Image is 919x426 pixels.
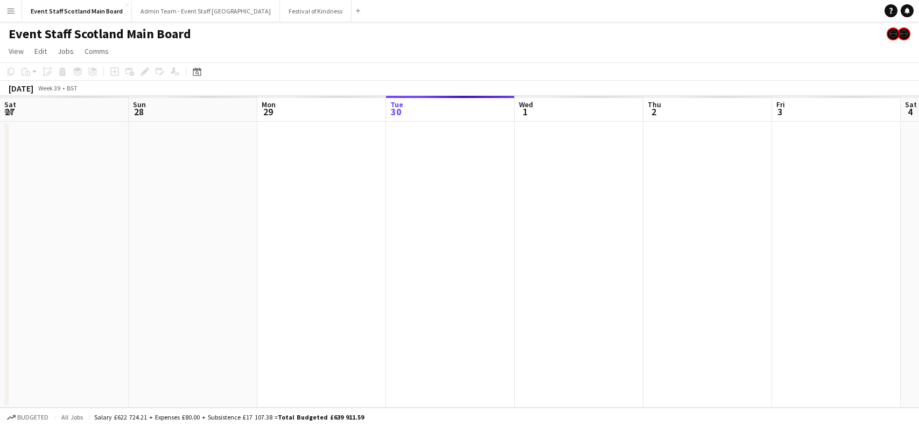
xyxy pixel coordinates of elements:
button: Event Staff Scotland Main Board [22,1,132,22]
span: Budgeted [17,414,48,421]
span: 30 [389,106,403,118]
div: [DATE] [9,83,33,94]
span: 2 [646,106,661,118]
span: Week 39 [36,84,62,92]
span: 4 [903,106,917,118]
span: Sat [4,100,16,109]
a: Edit [30,44,51,58]
div: BST [67,84,78,92]
a: Jobs [53,44,78,58]
button: Festival of Kindness [280,1,352,22]
button: Budgeted [5,411,50,423]
div: Salary £622 724.21 + Expenses £80.00 + Subsistence £17 107.38 = [94,413,364,421]
span: All jobs [59,413,85,421]
a: View [4,44,28,58]
span: 3 [775,106,785,118]
span: 27 [3,106,16,118]
app-user-avatar: Event Staff Scotland [887,27,900,40]
span: Edit [34,46,47,56]
span: View [9,46,24,56]
span: Thu [648,100,661,109]
span: Comms [85,46,109,56]
h1: Event Staff Scotland Main Board [9,26,191,42]
app-user-avatar: Event Staff Scotland [897,27,910,40]
span: Fri [776,100,785,109]
span: 1 [517,106,533,118]
span: Mon [262,100,276,109]
span: Sat [905,100,917,109]
span: Total Budgeted £639 911.59 [278,413,364,421]
span: Tue [390,100,403,109]
a: Comms [80,44,113,58]
span: Wed [519,100,533,109]
span: 29 [260,106,276,118]
span: Sun [133,100,146,109]
span: 28 [131,106,146,118]
button: Admin Team - Event Staff [GEOGRAPHIC_DATA] [132,1,280,22]
span: Jobs [58,46,74,56]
